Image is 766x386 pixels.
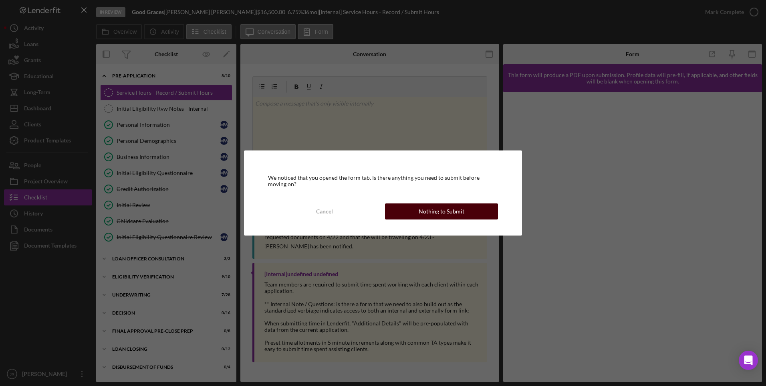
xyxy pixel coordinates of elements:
div: Cancel [316,203,333,219]
div: Nothing to Submit [419,203,464,219]
div: Open Intercom Messenger [739,351,758,370]
button: Cancel [268,203,381,219]
div: We noticed that you opened the form tab. Is there anything you need to submit before moving on? [268,175,498,187]
button: Nothing to Submit [385,203,498,219]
